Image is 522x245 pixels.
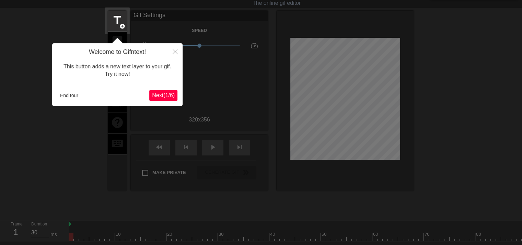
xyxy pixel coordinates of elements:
[167,43,183,59] button: Close
[152,92,175,98] span: Next ( 1 / 6 )
[57,48,177,56] h4: Welcome to Gifntext!
[57,90,81,101] button: End tour
[57,56,177,85] div: This button adds a new text layer to your gif. Try it now!
[149,90,177,101] button: Next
